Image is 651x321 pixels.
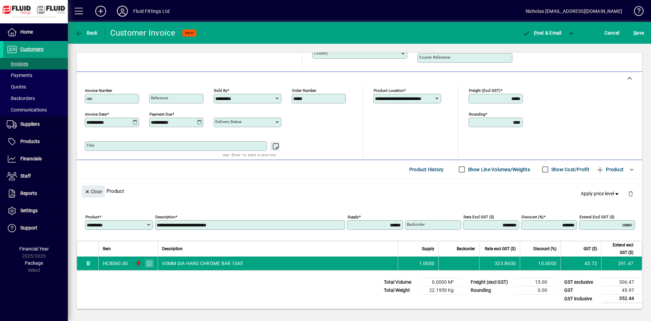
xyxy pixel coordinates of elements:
div: Nicholas [EMAIL_ADDRESS][DOMAIN_NAME] [526,6,622,17]
span: Product History [409,164,444,175]
td: 0.00 [515,286,555,295]
span: 60MM DIA HARD CHROME BAR 1045 [162,260,243,267]
td: 291.47 [601,257,642,270]
mat-label: Title [86,143,94,148]
app-page-header-button: Delete [623,190,639,197]
mat-label: Courier Reference [419,55,450,60]
label: Show Line Volumes/Weights [467,166,530,173]
span: Invoices [7,61,28,66]
button: Post & Email [519,27,565,39]
mat-label: Invoice number [85,88,112,93]
a: Staff [3,168,68,185]
button: Cancel [603,27,621,39]
span: Apply price level [581,190,620,197]
mat-label: Discount (%) [521,215,544,219]
td: 45.97 [601,286,642,295]
span: Discount (%) [533,245,556,253]
span: Product [596,164,624,175]
td: Total Weight [380,286,421,295]
span: Description [162,245,183,253]
span: Close [84,186,102,197]
mat-label: Payment due [150,112,172,117]
div: Product [77,179,642,203]
button: Product History [407,163,447,176]
span: Suppliers [20,121,40,127]
span: 1.0000 [419,260,435,267]
button: Back [73,27,99,39]
span: Cancel [605,27,619,38]
span: S [633,30,636,36]
span: Item [103,245,111,253]
span: Backorders [7,96,35,101]
a: Suppliers [3,116,68,133]
mat-label: Reference [151,96,168,100]
a: Financials [3,151,68,167]
mat-label: Description [155,215,175,219]
button: Save [632,27,646,39]
a: Quotes [3,81,68,93]
td: Total Volume [380,278,421,286]
div: 323.8600 [484,260,516,267]
a: Payments [3,69,68,81]
span: FLUID FITTINGS CHRISTCHURCH [134,260,142,267]
td: GST [561,286,601,295]
td: GST exclusive [561,278,601,286]
span: Quotes [7,84,26,89]
mat-label: Rate excl GST ($) [463,215,494,219]
span: Package [25,260,43,266]
app-page-header-button: Back [68,27,105,39]
td: 22.1950 Kg [421,286,462,295]
span: ave [633,27,644,38]
mat-label: Invoice date [85,112,107,117]
td: 306.47 [601,278,642,286]
app-page-header-button: Close [80,188,106,194]
a: Support [3,220,68,237]
span: Settings [20,208,38,213]
span: Extend excl GST ($) [606,241,633,256]
a: Knowledge Base [629,1,643,23]
td: 352.44 [601,295,642,303]
mat-label: Freight (excl GST) [469,88,500,93]
label: Show Cost/Profit [550,166,589,173]
td: Rounding [467,286,515,295]
mat-label: Country [314,51,328,56]
mat-label: Delivery status [215,119,241,124]
span: GST ($) [584,245,597,253]
span: Backorder [457,245,475,253]
span: Staff [20,173,31,179]
span: Financials [20,156,42,161]
span: Financial Year [19,246,49,252]
a: Home [3,24,68,41]
span: Back [75,30,98,36]
td: 15.00 [515,278,555,286]
span: Home [20,29,33,35]
span: Reports [20,190,37,196]
button: Profile [112,5,133,17]
div: HCB060.00 [103,260,128,267]
a: Backorders [3,93,68,104]
mat-label: Backorder [407,222,425,227]
button: Close [82,185,105,198]
td: 43.72 [560,257,601,270]
mat-label: Sold by [214,88,227,93]
td: 0.0000 M³ [421,278,462,286]
div: Customer Invoice [110,27,176,38]
div: Fluid Fittings Ltd [133,6,170,17]
td: GST inclusive [561,295,601,303]
td: 10.0000 [520,257,560,270]
span: Rate excl GST ($) [485,245,516,253]
span: Customers [20,46,43,52]
button: Delete [623,185,639,202]
td: Freight (excl GST) [467,278,515,286]
span: Supply [422,245,434,253]
span: ost & Email [522,30,561,36]
a: Communications [3,104,68,116]
mat-label: Product location [374,88,404,93]
mat-label: Extend excl GST ($) [579,215,614,219]
a: Settings [3,202,68,219]
span: P [534,30,537,36]
button: Add [90,5,112,17]
span: Payments [7,73,32,78]
span: Support [20,225,37,230]
mat-label: Product [85,215,99,219]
